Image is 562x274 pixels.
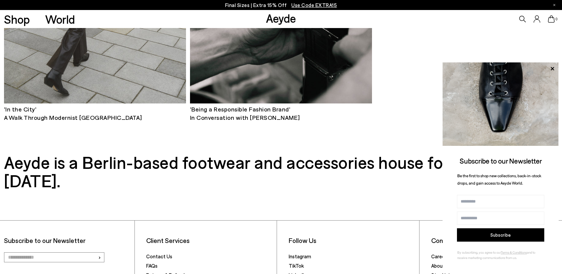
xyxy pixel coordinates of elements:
[98,252,101,262] span: ›
[4,13,30,25] a: Shop
[460,157,542,165] span: Subscribe to our Newsletter
[146,253,172,259] a: Contact Us
[457,250,501,254] span: By subscribing, you agree to our
[4,236,130,245] p: Subscribe to our Newsletter
[289,236,415,245] li: Follow Us
[291,2,337,8] span: Navigate to /collections/ss25-final-sizes
[146,263,158,269] a: FAQs
[266,11,296,25] a: Aeyde
[289,263,304,269] a: TikTok
[146,236,273,245] li: Client Services
[457,228,544,242] button: Subscribe
[289,253,311,259] a: Instagram
[431,236,558,245] li: Company
[501,250,527,254] a: Terms & Conditions
[190,105,300,121] span: 'Being a Responsible Fashion Brand' In Conversation with [PERSON_NAME]
[443,62,559,146] img: ca3f721fb6ff708a270709c41d776025.jpg
[4,153,558,190] h3: Aeyde is a Berlin-based footwear and accessories house founded in [DATE].
[4,105,142,121] span: 'In the City' A Walk Through Modernist [GEOGRAPHIC_DATA]
[457,173,541,186] span: Be the first to shop new collections, back-in-stock drops, and gain access to Aeyde World.
[225,1,337,9] p: Final Sizes | Extra 15% Off
[548,15,555,23] a: 0
[431,263,445,269] a: About
[555,17,558,21] span: 0
[431,253,449,259] a: Careers
[45,13,75,25] a: World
